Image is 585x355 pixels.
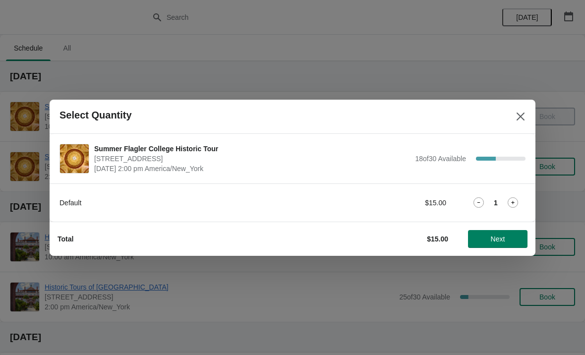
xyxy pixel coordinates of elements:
[415,155,466,163] span: 18 of 30 Available
[512,108,529,125] button: Close
[60,144,89,173] img: Summer Flagler College Historic Tour | 74 King Street, St. Augustine, FL, USA | September 30 | 2:...
[58,235,73,243] strong: Total
[427,235,448,243] strong: $15.00
[94,154,410,164] span: [STREET_ADDRESS]
[354,198,446,208] div: $15.00
[59,198,335,208] div: Default
[494,198,498,208] strong: 1
[94,144,410,154] span: Summer Flagler College Historic Tour
[491,235,505,243] span: Next
[468,230,527,248] button: Next
[94,164,410,174] span: [DATE] 2:00 pm America/New_York
[59,110,132,121] h2: Select Quantity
